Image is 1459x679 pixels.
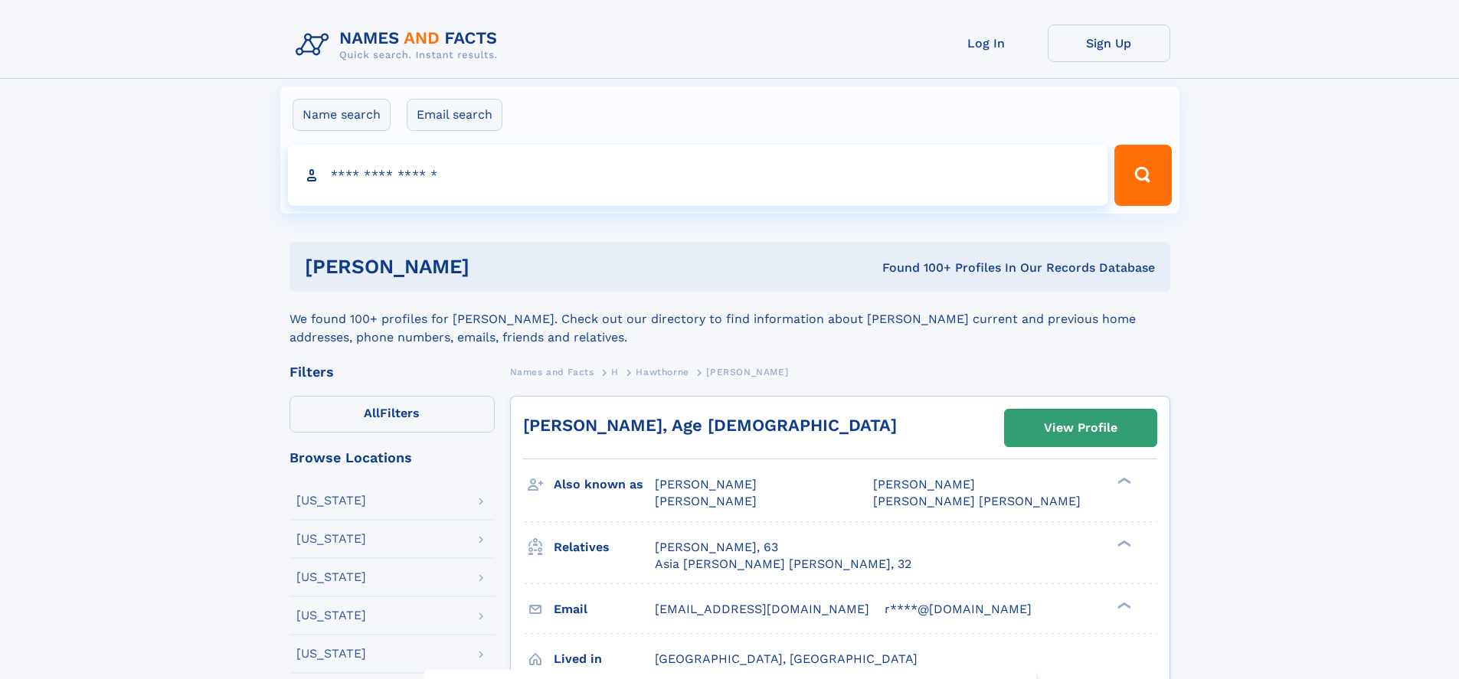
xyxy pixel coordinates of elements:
div: Found 100+ Profiles In Our Records Database [676,260,1155,276]
input: search input [288,145,1108,206]
div: Filters [290,365,495,379]
a: View Profile [1005,410,1156,446]
label: Name search [293,99,391,131]
span: H [611,367,619,377]
div: [US_STATE] [296,533,366,545]
div: We found 100+ profiles for [PERSON_NAME]. Check out our directory to find information about [PERS... [290,292,1170,347]
div: [US_STATE] [296,571,366,583]
div: Browse Locations [290,451,495,465]
span: [PERSON_NAME] [706,367,788,377]
span: [EMAIL_ADDRESS][DOMAIN_NAME] [655,602,869,616]
label: Filters [290,396,495,433]
span: [PERSON_NAME] [PERSON_NAME] [873,494,1081,508]
a: Names and Facts [510,362,594,381]
h1: [PERSON_NAME] [305,257,676,276]
a: [PERSON_NAME], 63 [655,539,778,556]
span: Hawthorne [636,367,689,377]
a: Hawthorne [636,362,689,381]
span: [GEOGRAPHIC_DATA], [GEOGRAPHIC_DATA] [655,651,918,666]
span: [PERSON_NAME] [873,477,975,491]
img: Logo Names and Facts [290,24,510,66]
a: Asia [PERSON_NAME] [PERSON_NAME], 32 [655,556,911,573]
h3: Lived in [554,646,655,672]
a: H [611,362,619,381]
div: ❯ [1114,538,1132,548]
div: [US_STATE] [296,609,366,622]
div: View Profile [1044,410,1117,446]
h3: Email [554,596,655,622]
div: ❯ [1114,600,1132,610]
label: Email search [407,99,502,131]
a: [PERSON_NAME], Age [DEMOGRAPHIC_DATA] [523,416,897,435]
div: [US_STATE] [296,648,366,660]
div: ❯ [1114,476,1132,486]
h3: Relatives [554,534,655,560]
button: Search Button [1114,145,1171,206]
div: [US_STATE] [296,495,366,507]
a: Log In [925,24,1048,62]
span: All [364,406,380,420]
span: [PERSON_NAME] [655,477,757,491]
h3: Also known as [554,472,655,498]
span: [PERSON_NAME] [655,494,757,508]
a: Sign Up [1048,24,1170,62]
